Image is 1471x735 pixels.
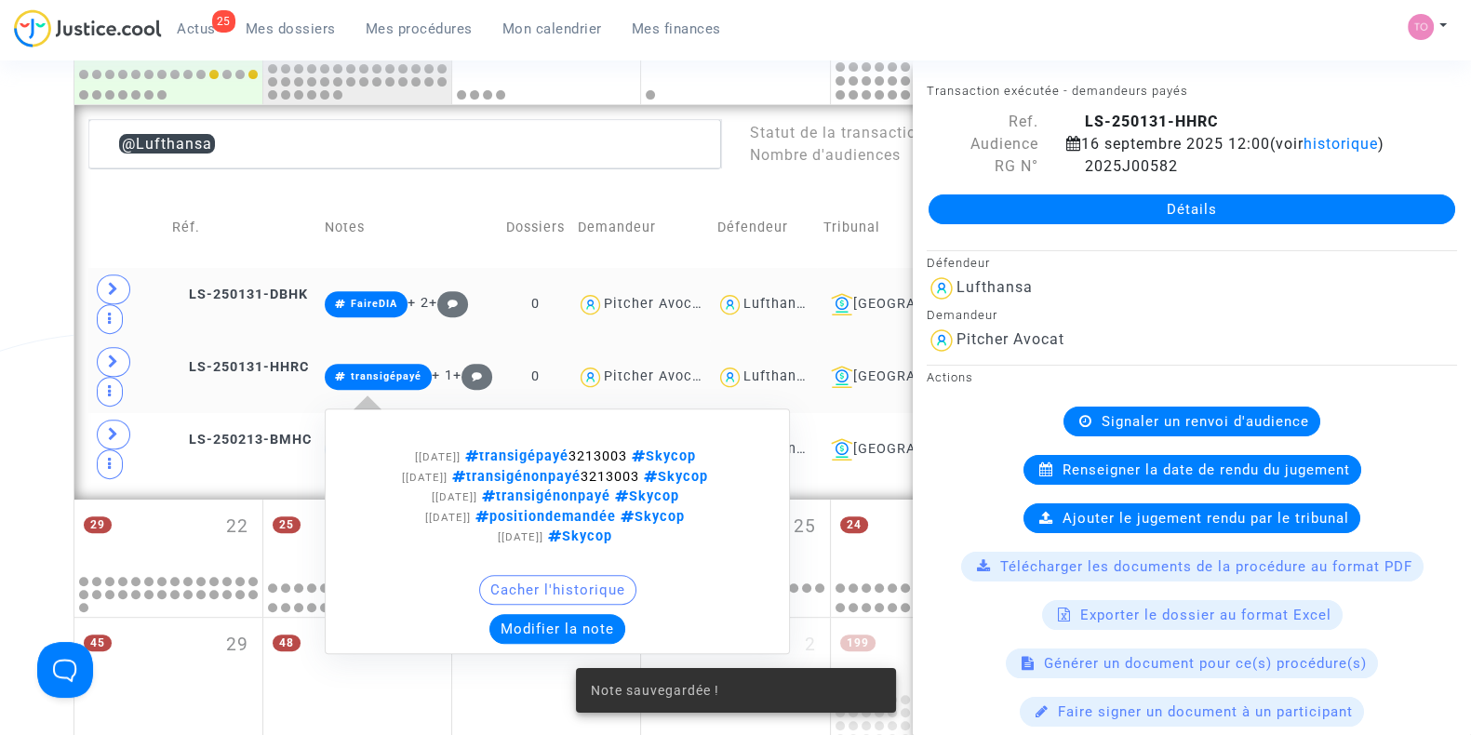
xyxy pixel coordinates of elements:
a: Mes finances [617,15,736,43]
span: 29 [84,516,112,533]
small: Actions [927,370,973,384]
div: [GEOGRAPHIC_DATA] [823,438,995,461]
span: 24 [840,516,868,533]
div: mardi septembre 23, 25 events, click to expand [263,500,451,572]
img: icon-user.svg [927,274,956,303]
div: lundi septembre 22, 29 events, click to expand [74,500,262,572]
span: LS-250213-BMHC [172,432,312,448]
img: icon-banque.svg [831,293,853,315]
span: Skycop [543,528,612,544]
a: Détails [929,194,1455,224]
span: + [453,367,493,383]
span: Skycop [627,448,696,464]
td: Demandeur [570,188,710,268]
span: transigépayé [351,370,421,382]
button: Modifier la note [489,614,625,644]
span: + 1 [432,367,453,383]
div: [GEOGRAPHIC_DATA] [823,366,995,388]
span: Faire signer un document à un participant [1058,703,1353,720]
img: fe1f3729a2b880d5091b466bdc4f5af5 [1408,14,1434,40]
small: Demandeur [927,308,997,322]
div: Pitcher Avocat [604,368,706,384]
small: Défendeur [927,256,990,270]
small: Transaction exécutée - demandeurs payés [927,84,1188,98]
img: icon-user.svg [577,364,604,391]
span: historique [1304,135,1378,153]
span: 22 [226,514,248,541]
img: icon-user.svg [716,291,743,318]
div: 25 [212,10,235,33]
span: FaireDIA [351,298,397,310]
span: (voir ) [1270,135,1384,153]
div: vendredi septembre 26, 24 events, click to expand [831,500,1019,572]
span: Mes dossiers [246,20,336,37]
span: transigénonpayé [448,469,581,485]
a: Mon calendrier [488,15,617,43]
img: icon-banque.svg [831,438,853,461]
td: Notes [318,188,499,268]
span: 3213003 [448,469,713,485]
div: Ref. [913,111,1052,133]
span: Mes procédures [366,20,473,37]
span: [[DATE]] [498,530,543,543]
span: Mes finances [632,20,721,37]
a: Mes dossiers [231,15,351,43]
span: 2025J00582 [1066,157,1178,175]
td: Réf. [166,188,318,268]
span: LS-250131-HHRC [172,359,309,375]
span: Skycop [639,469,708,485]
span: Exporter le dossier au format Excel [1080,607,1331,623]
span: Ajouter le jugement rendu par le tribunal [1063,510,1349,527]
div: Pitcher Avocat [604,296,706,312]
div: 16 septembre 2025 12:00 [1052,133,1424,155]
span: [[DATE]] [425,511,471,524]
span: 199 [840,635,876,651]
span: 25 [794,514,816,541]
span: 29 [226,632,248,659]
span: Générer un document pour ce(s) procédure(s) [1044,655,1367,672]
div: Lufthansa [743,368,812,384]
a: 25Actus [162,15,231,43]
span: Note sauvegardée ! [591,681,719,700]
img: icon-user.svg [716,364,743,391]
div: Audience [913,133,1052,155]
span: Actus [177,20,216,37]
span: [[DATE]] [432,490,477,503]
div: Lufthansa [956,278,1033,296]
td: 0 [499,268,570,341]
span: transigépayé [461,448,568,464]
button: Cacher l'historique [479,575,636,605]
div: [GEOGRAPHIC_DATA] [823,293,995,315]
span: transigénonpayé [477,488,610,504]
td: Tribunal [817,188,1001,268]
span: 2 [805,632,816,659]
span: 48 [273,635,301,651]
span: Skycop [616,509,685,525]
td: 0 [499,341,570,413]
span: [[DATE]] [415,450,461,463]
span: Mon calendrier [502,20,602,37]
img: icon-user.svg [577,291,604,318]
span: + 2 [408,295,429,311]
span: Renseigner la date de rendu du jugement [1063,461,1350,478]
div: RG N° [913,155,1052,178]
span: 45 [84,635,112,651]
iframe: Help Scout Beacon - Open [37,642,93,698]
span: Skycop [610,488,679,504]
span: 25 [273,516,301,533]
a: Mes procédures [351,15,488,43]
div: Pitcher Avocat [956,330,1064,348]
span: + [429,295,469,311]
img: jc-logo.svg [14,9,162,47]
b: LS-250131-HHRC [1085,113,1218,130]
span: Statut de la transaction [749,124,925,141]
span: Signaler un renvoi d'audience [1102,413,1309,430]
span: Nombre d'audiences [749,146,900,164]
td: Dossiers [499,188,570,268]
span: [[DATE]] [402,471,448,484]
span: LS-250131-DBHK [172,287,308,302]
div: Lufthansa [743,296,812,312]
div: vendredi octobre 3, 199 events, click to expand [831,618,1019,690]
span: positiondemandée [471,509,616,525]
img: icon-user.svg [927,326,956,355]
